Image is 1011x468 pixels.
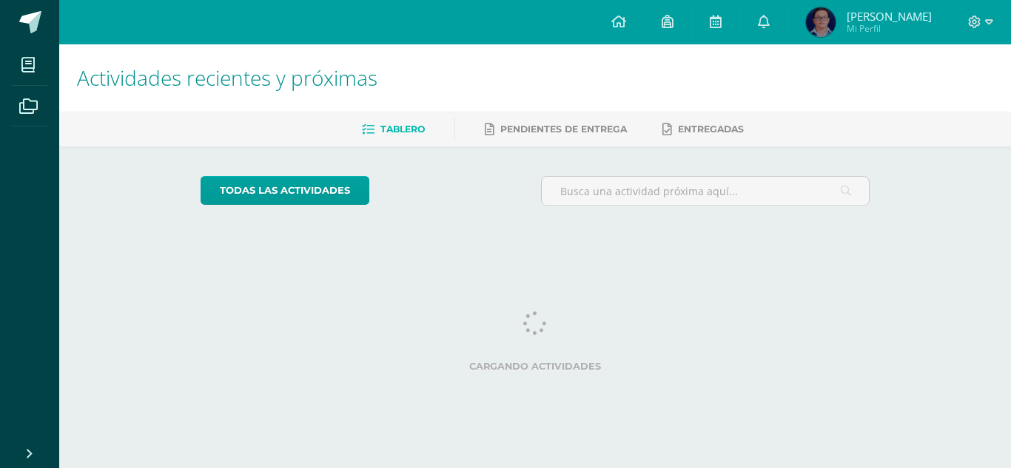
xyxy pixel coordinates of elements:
[847,22,932,35] span: Mi Perfil
[678,123,744,135] span: Entregadas
[847,9,932,24] span: [PERSON_NAME]
[806,7,836,37] img: 697802cfca4defe22835fcaa2610e727.png
[380,123,425,135] span: Tablero
[201,176,369,205] a: todas las Actividades
[77,64,377,92] span: Actividades recientes y próximas
[485,118,627,141] a: Pendientes de entrega
[542,177,870,206] input: Busca una actividad próxima aquí...
[662,118,744,141] a: Entregadas
[362,118,425,141] a: Tablero
[500,123,627,135] span: Pendientes de entrega
[201,361,870,372] label: Cargando actividades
